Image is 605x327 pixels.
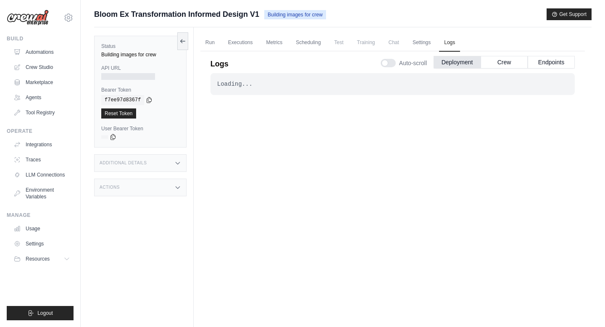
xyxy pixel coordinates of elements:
[26,256,50,262] span: Resources
[101,125,179,132] label: User Bearer Token
[329,34,349,51] span: Test
[101,87,179,93] label: Bearer Token
[7,306,74,320] button: Logout
[101,43,179,50] label: Status
[352,34,380,51] span: Training is not available until the deployment is complete
[10,61,74,74] a: Crew Studio
[10,76,74,89] a: Marketplace
[10,91,74,104] a: Agents
[7,10,49,26] img: Logo
[481,56,528,69] button: Crew
[100,161,147,166] h3: Additional Details
[547,8,592,20] button: Get Support
[101,95,144,105] code: f7ee97d8367f
[10,237,74,251] a: Settings
[408,34,436,52] a: Settings
[434,56,481,69] button: Deployment
[7,212,74,219] div: Manage
[101,65,179,71] label: API URL
[264,10,326,19] span: Building images for crew
[261,34,288,52] a: Metrics
[10,168,74,182] a: LLM Connections
[528,56,575,69] button: Endpoints
[10,183,74,203] a: Environment Variables
[10,153,74,166] a: Traces
[94,8,259,20] span: Bloom Ex Transformation Informed Design V1
[291,34,326,52] a: Scheduling
[7,35,74,42] div: Build
[439,34,460,52] a: Logs
[10,45,74,59] a: Automations
[200,34,220,52] a: Run
[101,51,179,58] div: Building images for crew
[10,106,74,119] a: Tool Registry
[223,34,258,52] a: Executions
[7,128,74,134] div: Operate
[217,80,568,88] div: Loading...
[101,108,136,119] a: Reset Token
[10,222,74,235] a: Usage
[384,34,404,51] span: Chat is not available until the deployment is complete
[37,310,53,316] span: Logout
[399,59,427,67] span: Auto-scroll
[10,138,74,151] a: Integrations
[563,287,605,327] iframe: Chat Widget
[10,252,74,266] button: Resources
[210,58,229,70] p: Logs
[100,185,120,190] h3: Actions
